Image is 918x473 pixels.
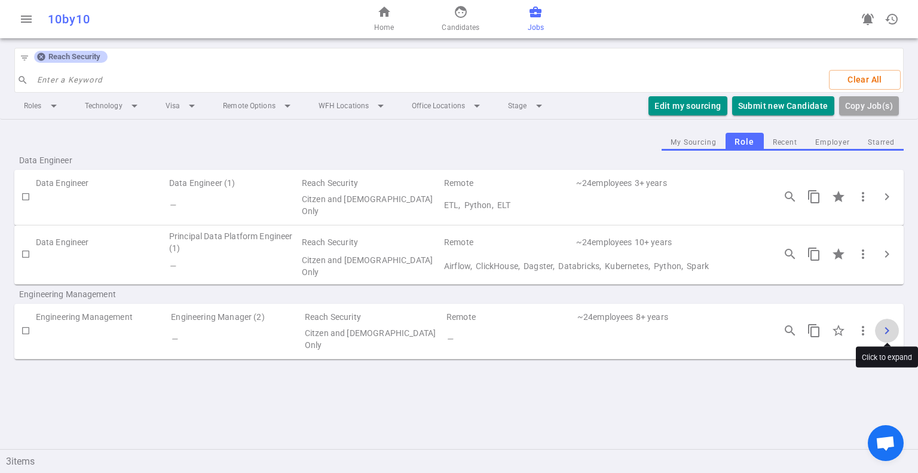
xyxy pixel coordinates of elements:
button: Open menu [14,7,38,31]
td: Check to Select for Matching [14,309,36,353]
td: 24 | Employee Count [576,309,635,325]
span: Candidates [442,22,479,33]
span: more_vert [856,247,870,261]
span: search [17,75,28,86]
span: chevron_right [880,190,894,204]
td: 24 | Employee Count [575,230,634,254]
li: Office Locations [402,95,494,117]
button: My Sourcing [662,135,726,151]
span: Engineering Management [19,288,172,300]
span: Reach Security [44,52,105,62]
td: Engineering Management [36,309,170,325]
a: Go to see announcements [856,7,880,31]
div: Click to Starred [826,184,851,209]
button: Submit new Candidate [732,96,834,116]
button: Edit my sourcing [648,96,727,116]
td: Reach Security [304,309,445,325]
button: Open history [880,7,904,31]
td: Remote [443,175,575,191]
td: Remote [445,309,576,325]
span: chevron_right [880,324,894,338]
td: Remote [443,230,575,254]
td: My Sourcing [36,191,168,219]
span: chevron_right [880,247,894,261]
i: — [169,261,176,271]
span: home [377,5,391,19]
li: Technology [75,95,151,117]
td: Experience [634,230,764,254]
td: Flags [168,191,301,219]
div: 10by10 [48,12,301,26]
span: Jobs [528,22,544,33]
td: Check to Select for Matching [14,230,36,278]
button: Clear All [829,70,901,90]
a: Candidates [442,5,479,33]
li: WFH Locations [309,95,397,117]
li: Stage [498,95,556,117]
td: Experience [634,175,764,191]
span: history [885,12,899,26]
td: Visa [301,191,443,219]
i: — [169,200,176,210]
button: Open job engagements details [778,242,802,266]
div: Click to Starred [826,242,851,267]
span: content_copy [807,324,821,338]
button: Starred [859,135,904,151]
button: Open job engagements details [778,185,802,209]
span: face [454,5,468,19]
td: Data Engineer [36,175,168,191]
td: Visa [301,254,443,278]
span: search_insights [783,247,797,261]
span: filter_list [20,53,29,63]
button: Copy this job's short summary. For full job description, use 3 dots -> Copy Long JD [802,319,826,343]
td: Reach Security [301,230,443,254]
li: Visa [156,95,209,117]
li: Remote Options [213,95,304,117]
button: Employer [806,135,859,151]
span: Data Engineer [19,154,172,166]
a: Jobs [528,5,544,33]
span: notifications_active [861,12,875,26]
td: Data Engineer (1) [168,175,301,191]
td: My Sourcing [36,254,168,278]
td: Technical Skills ETL, Python, ELT [443,191,764,219]
td: 24 | Employee Count [575,175,634,191]
td: Technical Skills Airflow, ClickHouse, Dagster, Databricks, Kubernetes, Python, Spark [443,254,764,278]
button: Open job engagements details [778,319,802,343]
td: Reach Security [301,175,443,191]
td: My Sourcing [36,325,170,353]
span: Home [374,22,394,33]
td: Flags [168,254,301,278]
button: Copy this job's short summary. For full job description, use 3 dots -> Copy Long JD [802,185,826,209]
td: Engineering Manager (2) [170,309,304,325]
span: content_copy [807,190,821,204]
td: Experience [635,309,764,325]
li: Roles [14,95,71,117]
span: menu [19,12,33,26]
span: content_copy [807,247,821,261]
span: search_insights [783,190,797,204]
td: Flags [170,325,304,353]
i: — [446,334,453,344]
button: Recent [764,135,806,151]
div: Click to expand [856,347,918,368]
span: search_insights [783,324,797,338]
div: Click to Starred [826,318,851,343]
td: Visa [304,325,445,353]
span: more_vert [856,324,870,338]
span: more_vert [856,190,870,204]
button: Click to expand [875,242,899,266]
button: Role [726,133,764,151]
td: Principal Data Platform Engineer (1) [168,230,301,254]
button: Click to expand [875,319,899,343]
a: Open chat [868,425,904,461]
a: Home [374,5,394,33]
span: business_center [528,5,543,19]
td: Technical Skills [445,325,764,353]
td: Data Engineer [36,230,168,254]
button: Copy this job's short summary. For full job description, use 3 dots -> Copy Long JD [802,242,826,266]
td: Check to Select for Matching [14,175,36,219]
i: — [171,334,178,344]
button: Click to expand [875,185,899,209]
